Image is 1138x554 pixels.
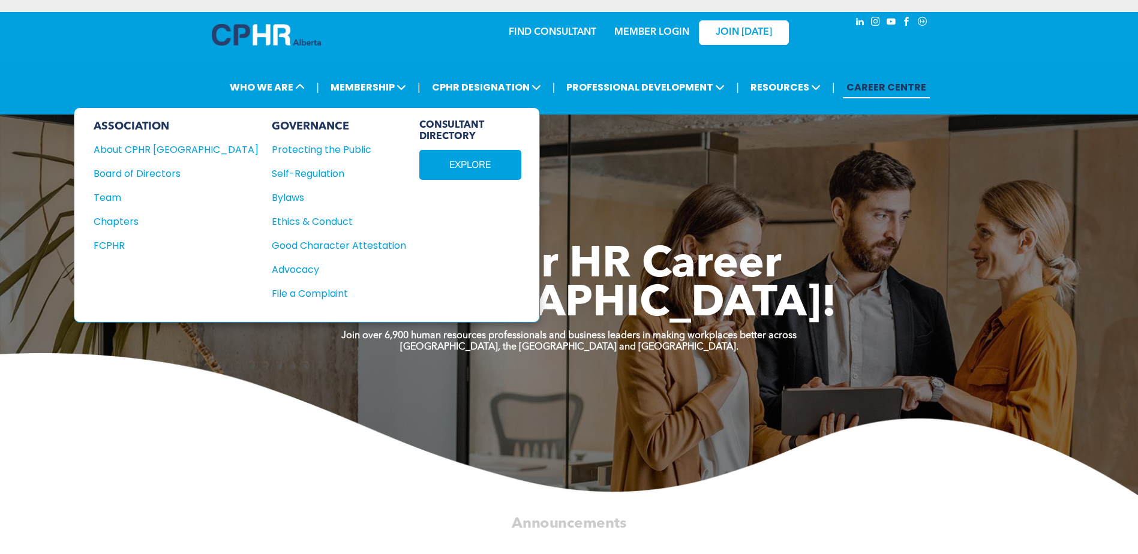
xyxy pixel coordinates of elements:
li: | [316,75,319,100]
a: About CPHR [GEOGRAPHIC_DATA] [94,142,259,157]
img: A blue and white logo for cp alberta [212,24,321,46]
span: CPHR DESIGNATION [428,76,545,98]
span: JOIN [DATE] [716,27,772,38]
a: File a Complaint [272,286,406,301]
a: youtube [885,15,898,31]
li: | [832,75,835,100]
div: FCPHR [94,238,242,253]
a: FIND CONSULTANT [509,28,596,37]
span: PROFESSIONAL DEVELOPMENT [563,76,728,98]
a: facebook [900,15,914,31]
a: JOIN [DATE] [699,20,789,45]
a: Self-Regulation [272,166,406,181]
span: To [GEOGRAPHIC_DATA]! [302,283,837,326]
a: Team [94,190,259,205]
a: Good Character Attestation [272,238,406,253]
div: Protecting the Public [272,142,393,157]
div: Bylaws [272,190,393,205]
a: Ethics & Conduct [272,214,406,229]
a: FCPHR [94,238,259,253]
a: Advocacy [272,262,406,277]
a: Social network [916,15,929,31]
span: WHO WE ARE [226,76,308,98]
a: CAREER CENTRE [843,76,930,98]
a: Board of Directors [94,166,259,181]
div: Team [94,190,242,205]
a: Chapters [94,214,259,229]
li: | [553,75,556,100]
span: Announcements [512,516,626,531]
div: GOVERNANCE [272,120,406,133]
div: Self-Regulation [272,166,393,181]
span: MEMBERSHIP [327,76,410,98]
strong: [GEOGRAPHIC_DATA], the [GEOGRAPHIC_DATA] and [GEOGRAPHIC_DATA]. [400,342,738,352]
span: CONSULTANT DIRECTORY [419,120,521,143]
div: ASSOCIATION [94,120,259,133]
span: RESOURCES [747,76,824,98]
a: instagram [869,15,882,31]
a: linkedin [854,15,867,31]
a: Protecting the Public [272,142,406,157]
div: Advocacy [272,262,393,277]
span: Take Your HR Career [356,244,782,287]
div: Board of Directors [94,166,242,181]
a: Bylaws [272,190,406,205]
strong: Join over 6,900 human resources professionals and business leaders in making workplaces better ac... [341,331,797,341]
a: MEMBER LOGIN [614,28,689,37]
div: Good Character Attestation [272,238,393,253]
li: | [418,75,421,100]
div: File a Complaint [272,286,393,301]
div: Ethics & Conduct [272,214,393,229]
div: About CPHR [GEOGRAPHIC_DATA] [94,142,242,157]
li: | [736,75,739,100]
div: Chapters [94,214,242,229]
a: EXPLORE [419,150,521,180]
